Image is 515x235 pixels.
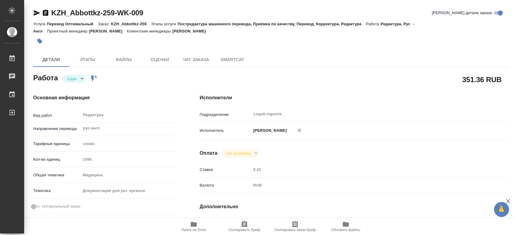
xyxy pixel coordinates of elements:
[172,29,210,33] p: [PERSON_NAME]
[251,180,482,190] div: RUB
[219,218,270,235] button: Скопировать бриф
[62,75,86,83] div: Сдан
[111,22,151,26] p: KZH_Abbottkz-259
[81,155,175,164] input: Пустое поле
[33,9,40,17] button: Скопировать ссылку для ЯМессенджера
[33,172,81,178] p: Общая тематика
[33,126,81,132] p: Направление перевода
[366,22,381,26] p: Работа
[200,94,508,101] h4: Исполнители
[293,124,306,137] button: Удалить исполнителя
[178,22,366,26] p: Постредактура машинного перевода, Приёмка по качеству, Перевод, Корректура, Редактура
[33,156,81,162] p: Кол-во единиц
[181,228,206,232] span: Папка на Drive
[33,113,81,119] p: Вид работ
[33,94,176,101] h4: Основная информация
[33,72,58,83] h2: Работа
[200,167,251,173] p: Ставка
[33,188,81,194] p: Тематика
[432,10,492,16] span: [PERSON_NAME] детали заказа
[51,9,143,17] a: KZH_Abbottkz-259-WK-009
[331,228,360,232] span: Обновить файлы
[109,56,138,63] span: Файлы
[320,218,371,235] button: Обновить файлы
[89,29,127,33] p: [PERSON_NAME]
[37,56,66,63] span: Детали
[42,9,49,17] button: Скопировать ссылку
[81,186,175,196] div: Документация для рег. органов
[200,150,218,157] h4: Оплата
[225,151,252,156] button: Не оплачена
[98,22,111,26] p: Заказ:
[47,29,89,33] p: Проектный менеджер
[200,128,251,134] p: Исполнитель
[200,182,251,188] p: Валюта
[145,56,174,63] span: Оценки
[73,56,102,63] span: Этапы
[496,203,507,216] span: 🙏
[127,29,173,33] p: Клиентские менеджеры
[494,202,509,217] button: 🙏
[251,128,287,134] p: [PERSON_NAME]
[274,228,316,232] span: Скопировать мини-бриф
[47,22,98,26] p: Перевод Оптимальный
[33,141,81,147] p: Тарифные единицы
[200,203,508,210] h4: Дополнительно
[228,228,260,232] span: Скопировать бриф
[33,22,47,26] p: Услуга
[462,74,501,85] h2: 351.36 RUB
[81,139,175,149] div: слово
[182,56,211,63] span: Чат заказа
[81,170,175,180] div: Медицина
[218,56,247,63] span: SmartCat
[33,35,46,48] button: Добавить тэг
[270,218,320,235] button: Скопировать мини-бриф
[200,112,251,118] p: Подразделение
[222,149,259,157] div: Сдан
[168,218,219,235] button: Папка на Drive
[151,22,178,26] p: Этапы услуги
[65,76,78,81] button: Сдан
[251,165,482,174] input: Пустое поле
[42,203,80,209] span: Нотариальный заказ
